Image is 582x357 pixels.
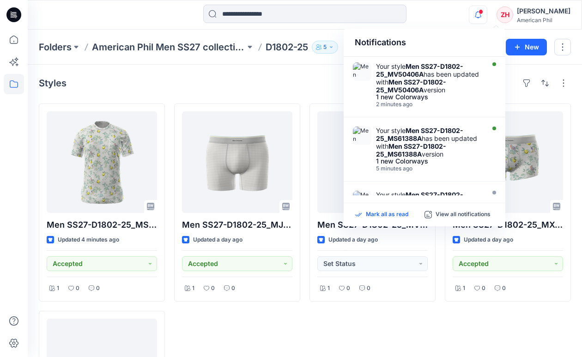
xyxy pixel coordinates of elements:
[312,41,338,54] button: 5
[328,235,378,245] p: Updated a day ago
[517,6,570,17] div: [PERSON_NAME]
[76,284,79,293] p: 0
[376,191,482,222] div: Your style has been updated with version
[39,41,72,54] a: Folders
[517,17,570,24] div: American Phil
[376,165,482,172] div: Thursday, September 11, 2025 06:51
[353,191,371,209] img: Men SS27-D1802-25_MJ70175A
[497,6,513,23] div: ZH
[482,284,485,293] p: 0
[92,41,245,54] a: American Phil Men SS27 collection
[353,127,371,145] img: Men SS27-D1802-25_MS61388A
[376,62,463,78] strong: Men SS27-D1802-25_MV50406A
[367,284,370,293] p: 0
[376,62,482,94] div: Your style has been updated with version
[231,284,235,293] p: 0
[436,211,491,219] p: View all notifications
[376,94,482,100] div: 1 new Colorways
[376,127,463,142] strong: Men SS27-D1802-25_MS61388A
[182,218,292,231] p: Men SS27-D1802-25_MJ70175A
[376,101,482,108] div: Thursday, September 11, 2025 06:53
[353,62,371,81] img: Men SS27-D1802-25_MV50406A
[376,158,482,164] div: 1 new Colorways
[344,29,505,57] div: Notifications
[376,127,482,158] div: Your style has been updated with version
[366,211,408,219] p: Mark all as read
[192,284,194,293] p: 1
[376,142,446,158] strong: Men SS27-D1802-25_MS61388A
[47,218,157,231] p: Men SS27-D1802-25_MS61388A
[376,78,446,94] strong: Men SS27-D1802-25_MV50406A
[193,235,242,245] p: Updated a day ago
[182,111,292,213] a: Men SS27-D1802-25_MJ70175A
[453,218,563,231] p: Men SS27-D1802-25_MX41351A
[327,284,330,293] p: 1
[211,284,215,293] p: 0
[346,284,350,293] p: 0
[506,39,547,55] button: New
[464,235,513,245] p: Updated a day ago
[317,218,428,231] p: Men SS27-D1802-25_MV50406A
[323,42,327,52] p: 5
[58,235,119,245] p: Updated 4 minutes ago
[39,78,67,89] h4: Styles
[266,41,308,54] p: D1802-25
[57,284,59,293] p: 1
[502,284,506,293] p: 0
[463,284,465,293] p: 1
[453,111,563,213] a: Men SS27-D1802-25_MX41351A
[96,284,100,293] p: 0
[376,191,463,206] strong: Men SS27-D1802-25_MJ70175A
[317,111,428,213] a: Men SS27-D1802-25_MV50406A
[47,111,157,213] a: Men SS27-D1802-25_MS61388A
